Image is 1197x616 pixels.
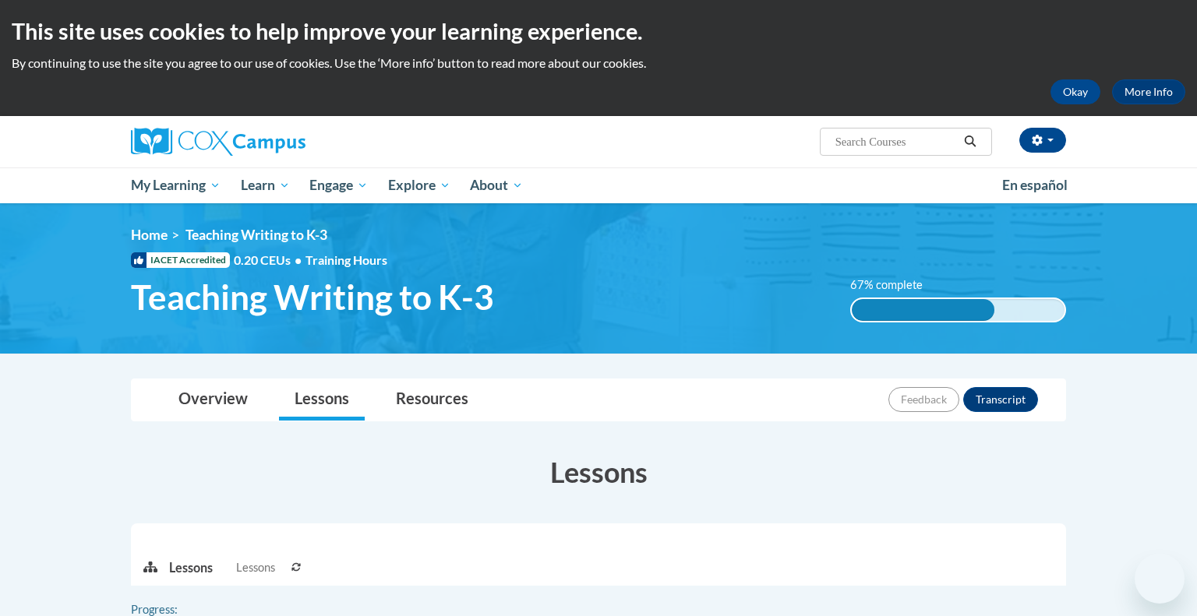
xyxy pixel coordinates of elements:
[12,55,1185,72] p: By continuing to use the site you agree to our use of cookies. Use the ‘More info’ button to read...
[834,132,959,151] input: Search Courses
[236,559,275,576] span: Lessons
[131,176,221,195] span: My Learning
[131,452,1066,491] h3: Lessons
[299,167,378,203] a: Engage
[231,167,300,203] a: Learn
[470,176,523,195] span: About
[1050,79,1100,104] button: Okay
[234,252,305,269] span: 0.20 CEUs
[131,128,305,156] img: Cox Campus
[1019,128,1066,153] button: Account Settings
[309,176,368,195] span: Engage
[992,169,1078,202] a: En español
[169,559,213,576] p: Lessons
[131,276,494,318] span: Teaching Writing to K-3
[108,167,1089,203] div: Main menu
[850,276,940,294] label: 67% complete
[163,379,263,421] a: Overview
[1135,554,1185,604] iframe: Button to launch messaging window
[305,252,387,267] span: Training Hours
[279,379,365,421] a: Lessons
[295,252,302,267] span: •
[1002,177,1068,193] span: En español
[461,167,534,203] a: About
[888,387,959,412] button: Feedback
[121,167,231,203] a: My Learning
[388,176,450,195] span: Explore
[185,227,327,243] span: Teaching Writing to K-3
[131,252,230,268] span: IACET Accredited
[1112,79,1185,104] a: More Info
[380,379,484,421] a: Resources
[131,128,427,156] a: Cox Campus
[378,167,461,203] a: Explore
[12,16,1185,47] h2: This site uses cookies to help improve your learning experience.
[963,387,1038,412] button: Transcript
[852,299,994,321] div: 67% complete
[241,176,290,195] span: Learn
[131,227,168,243] a: Home
[959,132,982,151] button: Search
